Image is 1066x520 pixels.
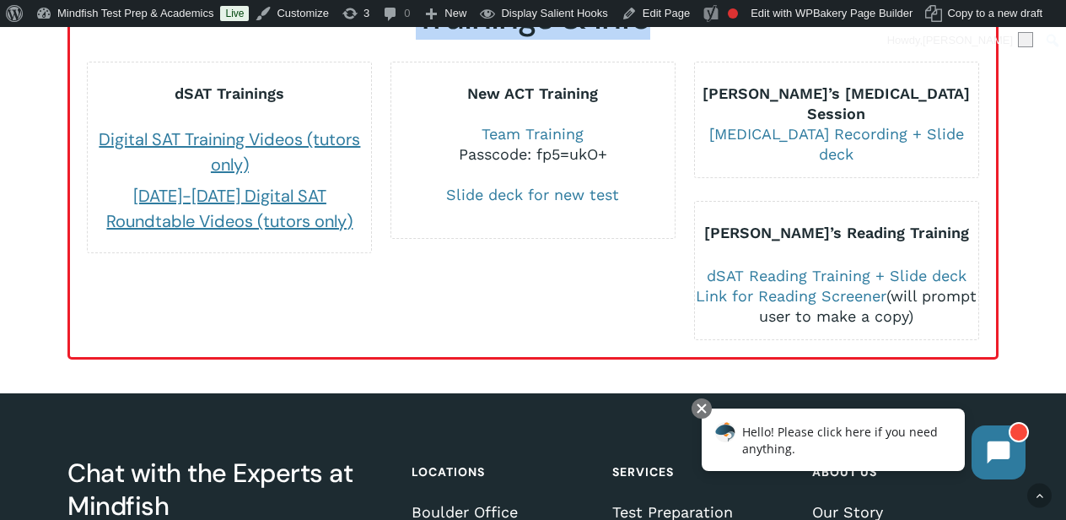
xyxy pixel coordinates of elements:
[707,267,966,284] a: dSAT Reading Training + Slide deck
[923,34,1013,46] span: [PERSON_NAME]
[467,84,598,102] b: New ACT Training
[696,287,886,305] a: Link for Reading Screener
[881,27,1040,54] a: Howdy,
[220,6,249,21] a: Live
[709,125,964,163] a: [MEDICAL_DATA] Recording + Slide deck
[695,286,978,327] div: (will prompt user to make a copy)
[412,457,593,487] h4: Locations
[106,185,353,232] a: [DATE]-[DATE] Digital SAT Roundtable Videos (tutors only)
[728,8,738,19] div: Focus keyphrase not set
[703,84,970,122] b: [PERSON_NAME]’s [MEDICAL_DATA] Session
[99,128,360,176] a: Digital SAT Training Videos (tutors only)
[704,224,969,241] strong: [PERSON_NAME]’s Reading Training
[446,186,619,203] a: Slide deck for new test
[391,144,675,165] div: Passcode: fp5=ukO+
[612,457,794,487] h4: Services
[482,125,584,143] a: Team Training
[175,84,284,102] strong: dSAT Trainings
[684,395,1042,496] iframe: Chatbot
